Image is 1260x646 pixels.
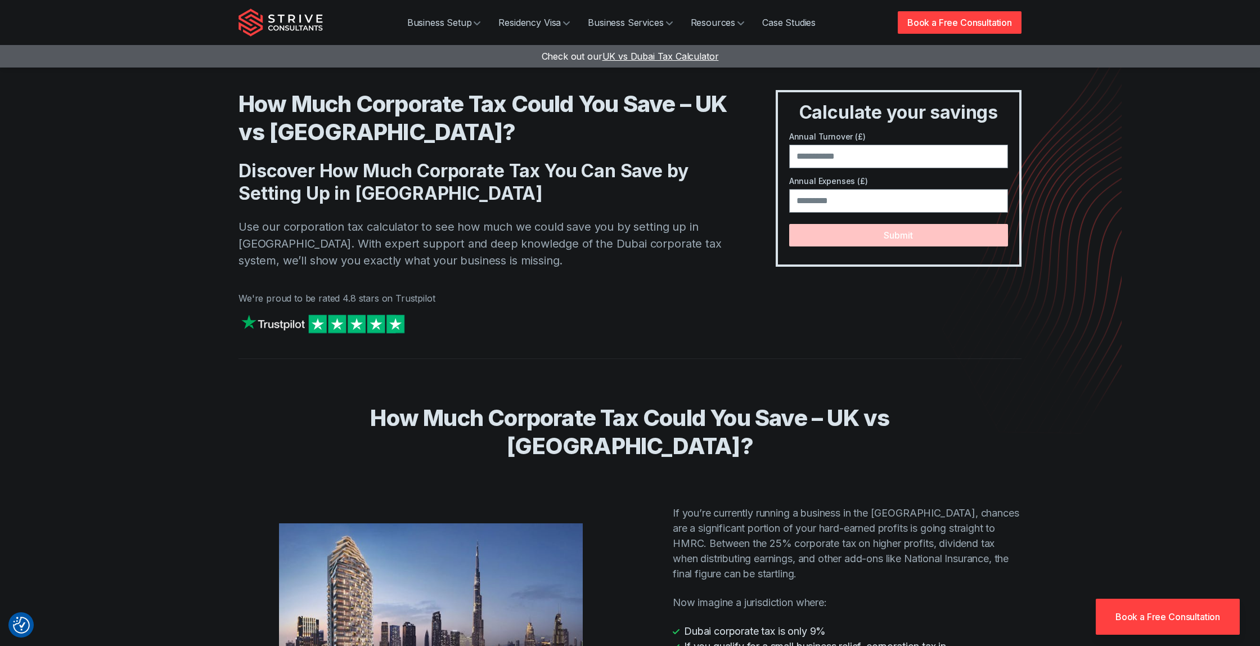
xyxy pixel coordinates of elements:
h1: How Much Corporate Tax Could You Save – UK vs [GEOGRAPHIC_DATA]? [238,90,731,146]
p: Use our corporation tax calculator to see how much we could save you by setting up in [GEOGRAPHIC... [238,218,731,269]
p: We're proud to be rated 4.8 stars on Trustpilot [238,291,731,305]
a: Business Setup [398,11,490,34]
h2: How Much Corporate Tax Could You Save – UK vs [GEOGRAPHIC_DATA]? [270,404,990,460]
a: Business Services [579,11,681,34]
label: Annual Expenses (£) [789,175,1008,187]
h3: Calculate your savings [782,101,1015,124]
a: Resources [682,11,754,34]
a: Case Studies [753,11,825,34]
h2: Discover How Much Corporate Tax You Can Save by Setting Up in [GEOGRAPHIC_DATA] [238,160,731,205]
label: Annual Turnover (£) [789,131,1008,142]
button: Consent Preferences [13,617,30,634]
img: Strive Consultants [238,8,323,37]
a: Residency Visa [489,11,579,34]
a: Book a Free Consultation [898,11,1021,34]
img: Revisit consent button [13,617,30,634]
li: Dubai corporate tax is only 9% [673,623,1021,639]
a: Book a Free Consultation [1096,599,1240,635]
p: Now imagine a jurisdiction where: [673,595,1021,610]
span: UK vs Dubai Tax Calculator [602,51,719,62]
img: Strive on Trustpilot [238,312,407,336]
p: If you’re currently running a business in the [GEOGRAPHIC_DATA], chances are a significant portio... [673,505,1021,581]
a: Check out ourUK vs Dubai Tax Calculator [542,51,719,62]
button: Submit [789,224,1008,246]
